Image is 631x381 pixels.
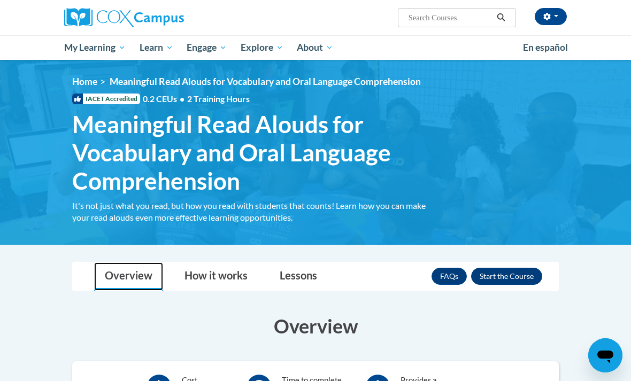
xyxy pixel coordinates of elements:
[72,313,559,339] h3: Overview
[535,8,567,25] button: Account Settings
[187,41,227,54] span: Engage
[64,8,221,27] a: Cox Campus
[187,94,250,104] span: 2 Training Hours
[493,11,509,24] button: Search
[174,262,258,291] a: How it works
[64,8,184,27] img: Cox Campus
[290,35,341,60] a: About
[523,42,568,53] span: En español
[64,41,126,54] span: My Learning
[133,35,180,60] a: Learn
[180,94,184,104] span: •
[72,76,97,87] a: Home
[56,35,575,60] div: Main menu
[72,200,441,223] div: It's not just what you read, but how you read with students that counts! Learn how you can make y...
[241,41,283,54] span: Explore
[516,36,575,59] a: En español
[143,93,250,105] span: 0.2 CEUs
[72,110,441,195] span: Meaningful Read Alouds for Vocabulary and Oral Language Comprehension
[432,268,467,285] a: FAQs
[140,41,173,54] span: Learn
[57,35,133,60] a: My Learning
[297,41,333,54] span: About
[72,94,140,104] span: IACET Accredited
[269,262,328,291] a: Lessons
[234,35,290,60] a: Explore
[94,262,163,291] a: Overview
[588,338,622,372] iframe: Button to launch messaging window
[180,35,234,60] a: Engage
[471,268,542,285] button: Enroll
[407,11,493,24] input: Search Courses
[110,76,421,87] span: Meaningful Read Alouds for Vocabulary and Oral Language Comprehension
